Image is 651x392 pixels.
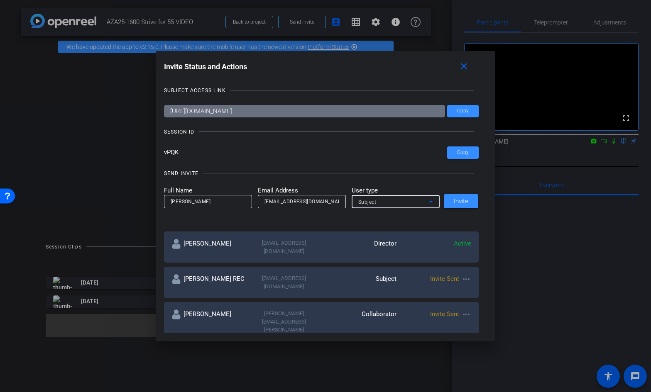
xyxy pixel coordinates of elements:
[264,197,339,207] input: Enter Email
[430,310,459,318] span: Invite Sent
[171,274,247,290] div: [PERSON_NAME] REC
[430,275,459,282] span: Invite Sent
[164,186,252,195] mat-label: Full Name
[247,239,322,255] div: [EMAIL_ADDRESS][DOMAIN_NAME]
[459,61,469,72] mat-icon: close
[457,149,469,156] span: Copy
[321,274,396,290] div: Subject
[457,108,469,114] span: Copy
[164,59,479,74] div: Invite Status and Actions
[247,274,322,290] div: [EMAIL_ADDRESS][DOMAIN_NAME]
[164,128,194,136] div: SESSION ID
[171,309,247,342] div: [PERSON_NAME]
[164,169,479,178] openreel-title-line: SEND INVITE
[164,86,479,95] openreel-title-line: SUBJECT ACCESS LINK
[258,186,346,195] mat-label: Email Address
[358,199,377,205] span: Subject
[352,186,440,195] mat-label: User type
[447,105,479,117] button: Copy
[444,194,478,208] button: Invite
[447,146,479,159] button: Copy
[461,274,471,284] mat-icon: more_horiz
[164,86,226,95] div: SUBJECT ACCESS LINK
[164,128,479,136] openreel-title-line: SESSION ID
[321,309,396,342] div: Collaborator
[454,198,468,205] span: Invite
[321,239,396,255] div: Director
[171,197,245,207] input: Enter Name
[247,309,322,342] div: [PERSON_NAME][EMAIL_ADDRESS][PERSON_NAME][DOMAIN_NAME]
[164,169,198,178] div: SEND INVITE
[454,240,471,247] span: Active
[461,309,471,319] mat-icon: more_horiz
[171,239,247,255] div: [PERSON_NAME]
